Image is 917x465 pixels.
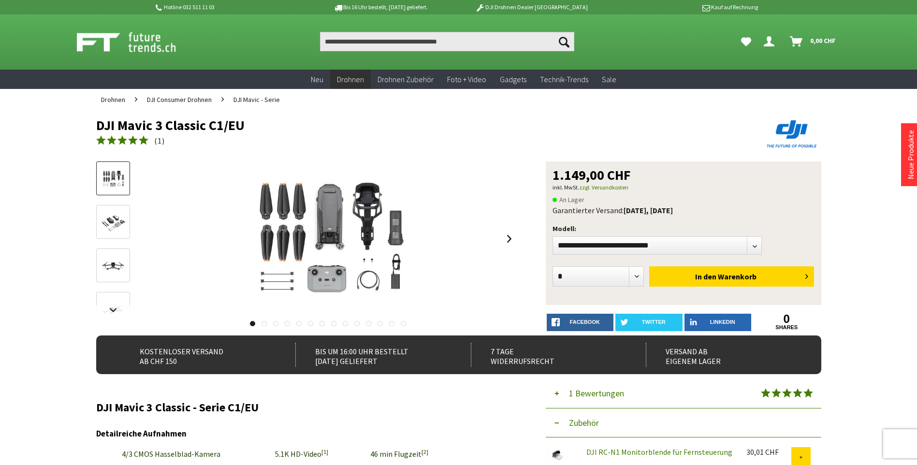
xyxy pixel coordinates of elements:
span: 1.149,00 CHF [553,168,631,182]
img: Shop Futuretrends - zur Startseite wechseln [77,30,197,54]
button: 1 Bewertungen [546,379,821,408]
a: Foto + Video [440,70,493,89]
span: Gadgets [500,74,526,84]
a: facebook [547,314,614,331]
sup: [1] [321,448,328,455]
a: Drohnen [96,89,130,110]
span: Warenkorb [718,272,757,281]
span: Drohnen Zubehör [378,74,434,84]
p: inkl. MwSt. [553,182,815,193]
p: 46 min Flugzeit [364,448,436,460]
button: Zubehör [546,408,821,437]
span: Foto + Video [447,74,486,84]
span: 1 [158,136,162,145]
p: Modell: [553,223,815,234]
div: Kostenloser Versand ab CHF 150 [120,343,275,367]
div: Bis um 16:00 Uhr bestellt [DATE] geliefert [295,343,450,367]
span: LinkedIn [710,319,735,325]
span: DJI Mavic - Serie [233,95,280,104]
span: Neu [311,74,323,84]
div: 7 Tage Widerrufsrecht [471,343,625,367]
div: 30,01 CHF [746,447,791,457]
p: Kauf auf Rechnung [607,1,758,13]
a: Gadgets [493,70,533,89]
a: twitter [615,314,683,331]
button: Suchen [554,32,574,51]
div: Garantierter Versand: [553,205,815,215]
img: Vorschau: DJI Mavic 3 Classic C1/EU [99,168,127,190]
span: Drohnen [101,95,125,104]
a: Neue Produkte [906,130,916,179]
h2: DJI Mavic 3 Classic - Serie C1/EU [96,401,517,414]
h1: DJI Mavic 3 Classic C1/EU [96,118,676,132]
a: Sale [595,70,623,89]
a: DJI Mavic - Serie [229,89,285,110]
p: 4/3 CMOS Hasselblad-Kamera [102,448,240,460]
a: shares [753,324,820,331]
span: Sale [602,74,616,84]
a: (1) [96,135,165,147]
a: Warenkorb [786,32,841,51]
span: Technik-Trends [540,74,588,84]
p: 5.1K HD-Video [251,448,352,460]
img: DJI RC-N1 Monitorblende für Fernsteuerung [546,447,570,463]
button: In den Warenkorb [649,266,814,287]
a: Meine Favoriten [736,32,756,51]
sup: [2] [422,448,428,455]
a: DJI RC-N1 Monitorblende für Fernsteuerung [586,447,732,457]
span: DJI Consumer Drohnen [147,95,212,104]
span: In den [695,272,716,281]
div: Versand ab eigenem Lager [646,343,800,367]
a: Drohnen [330,70,371,89]
a: zzgl. Versandkosten [579,184,628,191]
a: Drohnen Zubehör [371,70,440,89]
span: An Lager [553,194,584,205]
a: 0 [753,314,820,324]
b: [DATE], [DATE] [624,205,673,215]
strong: Detailreiche Aufnahmen [96,428,187,439]
input: Produkt, Marke, Kategorie, EAN, Artikelnummer… [320,32,574,51]
a: LinkedIn [684,314,752,331]
a: DJI Consumer Drohnen [142,89,217,110]
span: 0,00 CHF [810,33,836,48]
span: Drohnen [337,74,364,84]
a: Neu [304,70,330,89]
a: Technik-Trends [533,70,595,89]
span: twitter [642,319,666,325]
img: DJI [763,118,821,150]
p: Hotline 032 511 11 03 [154,1,305,13]
span: facebook [570,319,600,325]
p: DJI Drohnen Dealer [GEOGRAPHIC_DATA] [456,1,607,13]
a: Dein Konto [760,32,782,51]
span: ( ) [154,136,165,145]
img: DJI Mavic 3 Classic C1/EU [232,161,425,316]
p: Bis 16 Uhr bestellt, [DATE] geliefert. [305,1,456,13]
